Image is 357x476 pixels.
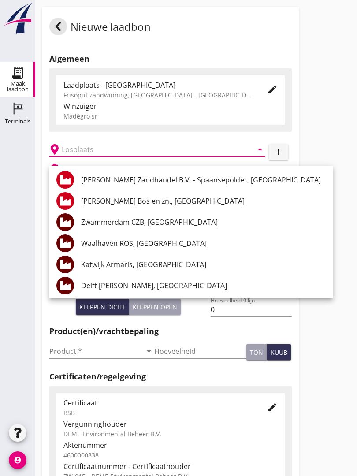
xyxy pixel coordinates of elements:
div: Waalhaven ROS, [GEOGRAPHIC_DATA] [81,238,326,249]
img: logo-small.a267ee39.svg [2,2,33,35]
input: Losplaats [62,142,241,156]
input: Product * [49,344,142,358]
button: Kleppen dicht [76,299,129,315]
div: Nieuwe laadbon [49,18,151,39]
i: arrow_drop_down [144,346,154,357]
h2: Certificaten/regelgeving [49,371,292,383]
h2: Algemeen [49,53,292,65]
div: Certificaat [63,398,253,408]
div: Frisoput zandwinning, [GEOGRAPHIC_DATA] - [GEOGRAPHIC_DATA]. [63,90,253,100]
div: 4600000838 [63,450,278,460]
h2: Product(en)/vrachtbepaling [49,325,292,337]
div: Katwijk Armaris, [GEOGRAPHIC_DATA] [81,259,326,270]
div: Zwammerdam CZB, [GEOGRAPHIC_DATA] [81,217,326,227]
button: kuub [267,344,291,360]
input: Hoeveelheid [154,344,247,358]
div: Vergunninghouder [63,419,278,429]
div: Kleppen dicht [79,302,125,312]
div: Kleppen open [133,302,177,312]
i: arrow_drop_down [255,144,265,155]
div: Delft [PERSON_NAME], [GEOGRAPHIC_DATA] [81,280,326,291]
div: DEME Environmental Beheer B.V. [63,429,278,439]
button: Kleppen open [129,299,181,315]
i: edit [267,402,278,413]
div: BSB [63,408,253,417]
div: [PERSON_NAME] Bos en zn., [GEOGRAPHIC_DATA] [81,196,326,206]
div: Terminals [5,119,30,124]
div: [PERSON_NAME] Zandhandel B.V. - Spaansepolder, [GEOGRAPHIC_DATA] [81,175,326,185]
div: kuub [271,348,287,357]
h2: Beladen vaartuig [63,164,108,172]
i: add [273,147,284,157]
input: Hoeveelheid 0-lijn [211,302,291,316]
div: Certificaatnummer - Certificaathouder [63,461,278,472]
i: account_circle [9,451,26,469]
div: Laadplaats - [GEOGRAPHIC_DATA] [63,80,253,90]
i: edit [267,84,278,95]
button: ton [246,344,267,360]
div: Madégro sr [63,112,278,121]
div: Aktenummer [63,440,278,450]
div: Winzuiger [63,101,278,112]
div: ton [250,348,263,357]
